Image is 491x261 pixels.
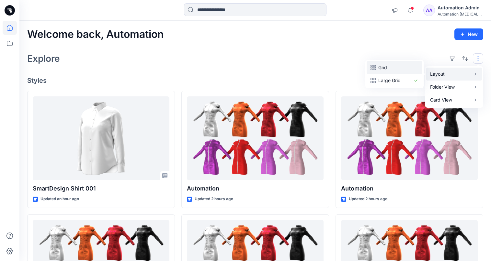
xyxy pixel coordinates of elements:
[430,83,471,91] p: Folder View
[187,184,324,193] p: Automation
[27,28,164,40] h2: Welcome back, Automation
[438,12,483,16] div: Automation [MEDICAL_DATA]...
[195,196,233,202] p: Updated 2 hours ago
[40,196,79,202] p: Updated an hour ago
[341,184,478,193] p: Automation
[27,77,483,84] h4: Styles
[349,196,387,202] p: Updated 2 hours ago
[378,64,411,71] p: Grid
[27,53,60,64] h2: Explore
[33,184,169,193] p: SmartDesign Shirt 001
[454,28,483,40] button: New
[341,96,478,180] a: Automation
[33,96,169,180] a: SmartDesign Shirt 001
[430,96,471,104] p: Card View
[187,96,324,180] a: Automation
[423,5,435,16] div: AA
[430,70,471,78] p: Layout
[378,77,411,84] p: Large Grid
[438,4,483,12] div: Automation Admin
